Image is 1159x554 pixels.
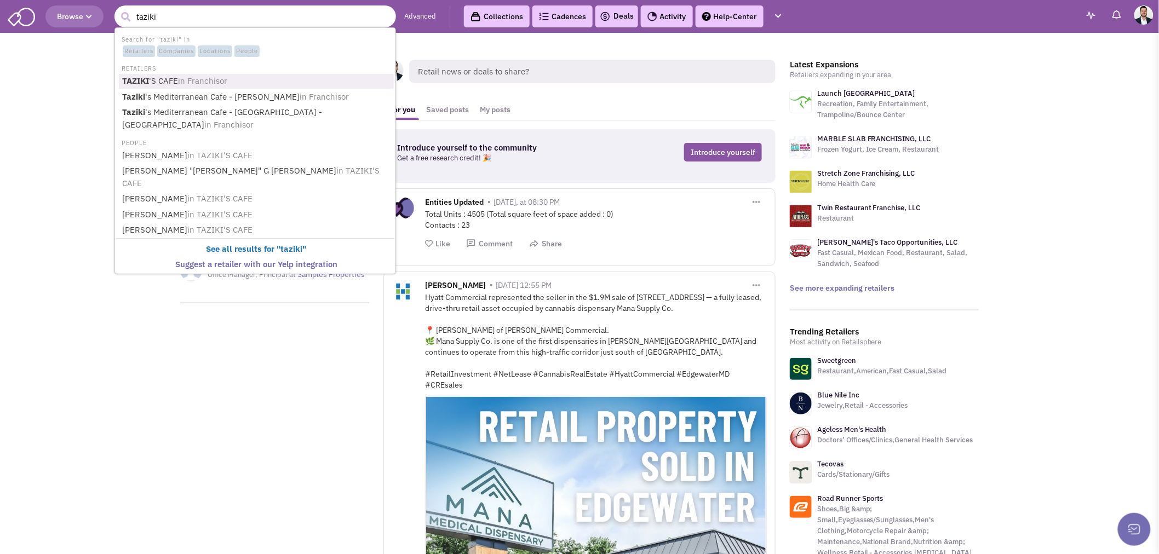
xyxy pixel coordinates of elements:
[817,247,979,269] p: Fast Casual, Mexican Food, Restaurant, Salad, Sandwich, Seafood
[641,5,693,27] a: Activity
[817,435,973,446] p: Doctors’ Offices/Clinics,General Health Services
[817,469,890,480] p: Cards/Stationary/Gifts
[57,11,92,21] span: Browse
[790,461,812,483] img: www.tecovas.com
[790,393,812,414] img: www.bluenile.com
[421,100,474,120] a: Saved posts
[817,494,883,503] a: Road Runner Sports
[817,144,939,155] p: Frozen Yogurt, Ice Cream, Restaurant
[119,164,394,191] a: [PERSON_NAME] "[PERSON_NAME]" G [PERSON_NAME]in TAZIKI'S CAFE
[175,259,337,269] b: Suggest a retailer with our Yelp integration
[790,136,812,158] img: logo
[790,496,812,518] img: www.roadrunnersports.com
[187,209,253,220] span: in TAZIKI'S CAFE
[119,242,394,257] a: See all results for "taziki"
[122,165,380,188] span: in TAZIKI'S CAFE
[790,337,979,348] p: Most activity on Retailsphere
[817,203,921,212] a: Twin Restaurant Franchise, LLC
[817,169,915,178] a: Stretch Zone Franchising, LLC
[435,239,450,249] span: Like
[1134,5,1154,25] img: Adam Shackleford
[464,5,530,27] a: Collections
[297,269,365,279] a: Samples Properties
[790,283,895,293] a: See more expanding retailers
[790,205,812,227] img: logo
[647,11,657,21] img: Activity.png
[116,33,394,58] li: Search for "taziki" in
[404,11,436,22] a: Advanced
[122,107,145,117] b: Taziki
[696,5,764,27] a: Help-Center
[206,244,307,254] b: See all results for " "
[790,91,812,113] img: logo
[122,76,149,86] b: TAZIKI
[119,257,394,272] a: Suggest a retailer with our Yelp integration
[817,400,908,411] p: Jewelry,Retail - Accessories
[116,136,394,148] li: PEOPLE
[425,239,450,249] button: Like
[8,5,35,26] img: SmartAdmin
[790,327,979,337] h3: Trending Retailers
[123,45,155,57] span: Retailers
[817,356,856,365] a: Sweetgreen
[817,134,931,143] a: MARBLE SLAB FRANCHISING, LLC
[532,5,593,27] a: Cadences
[178,76,227,86] span: in Franchisor
[600,10,611,23] img: icon-deals.svg
[397,143,604,153] h3: Introduce yourself to the community
[208,270,296,279] span: Office Manager, Principal at
[119,207,394,222] a: [PERSON_NAME]in TAZIKI'S CAFE
[198,45,232,57] span: Locations
[817,366,947,377] p: Restaurant,American,Fast Casual,Salad
[817,99,979,120] p: Recreation, Family Entertainment, Trampoline/Bounce Center
[122,91,145,102] b: Taziki
[119,105,394,132] a: Taziki's Mediterranean Cafe - [GEOGRAPHIC_DATA] - [GEOGRAPHIC_DATA]in Franchisor
[204,119,254,130] span: in Franchisor
[684,143,762,161] a: Introduce yourself
[539,13,549,20] img: Cadences_logo.png
[817,89,915,98] a: Launch [GEOGRAPHIC_DATA]
[119,148,394,163] a: [PERSON_NAME]in TAZIKI'S CAFE
[425,197,484,210] span: Entities Updated
[383,100,421,120] a: For you
[187,193,253,204] span: in TAZIKI'S CAFE
[471,11,481,22] img: icon-collection-lavender-black.svg
[790,70,979,80] p: Retailers expanding in your area
[157,45,196,57] span: Companies
[600,10,634,23] a: Deals
[817,213,921,224] p: Restaurant
[425,280,486,293] span: [PERSON_NAME]
[187,150,253,160] span: in TAZIKI'S CAFE
[790,358,812,380] img: www.sweetgreen.com
[114,5,396,27] input: Search
[119,192,394,206] a: [PERSON_NAME]in TAZIKI'S CAFE
[300,91,349,102] span: in Franchisor
[281,244,303,254] b: taziki
[425,292,767,390] div: Hyatt Commercial represented the seller in the $1.9M sale of [STREET_ADDRESS] — a fully leased, d...
[790,240,812,262] img: logo
[116,62,394,73] li: RETAILERS
[409,60,776,83] span: Retail news or deals to share?
[702,12,711,21] img: help.png
[397,153,604,164] p: Get a free research credit! 🎉
[119,223,394,238] a: [PERSON_NAME]in TAZIKI'S CAFE
[474,100,516,120] a: My posts
[466,239,513,249] button: Comment
[817,425,887,434] a: Ageless Men's Health
[817,390,859,400] a: Blue Nile Inc
[790,60,979,70] h3: Latest Expansions
[119,74,394,89] a: TAZIKI'S CAFEin Franchisor
[817,178,915,189] p: Home Health Care
[494,197,560,207] span: [DATE], at 08:30 PM
[817,238,958,247] a: [PERSON_NAME]'s Taco Opportunities, LLC
[817,459,844,469] a: Tecovas
[45,5,104,27] button: Browse
[234,45,260,57] span: People
[119,90,394,105] a: Taziki's Mediterranean Cafe - [PERSON_NAME]in Franchisor
[790,171,812,193] img: logo
[425,209,767,230] div: Total Units : 4505 (Total square feet of space added : 0) Contacts : 23
[496,280,552,290] span: [DATE] 12:55 PM
[529,239,562,249] button: Share
[187,224,253,235] span: in TAZIKI'S CAFE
